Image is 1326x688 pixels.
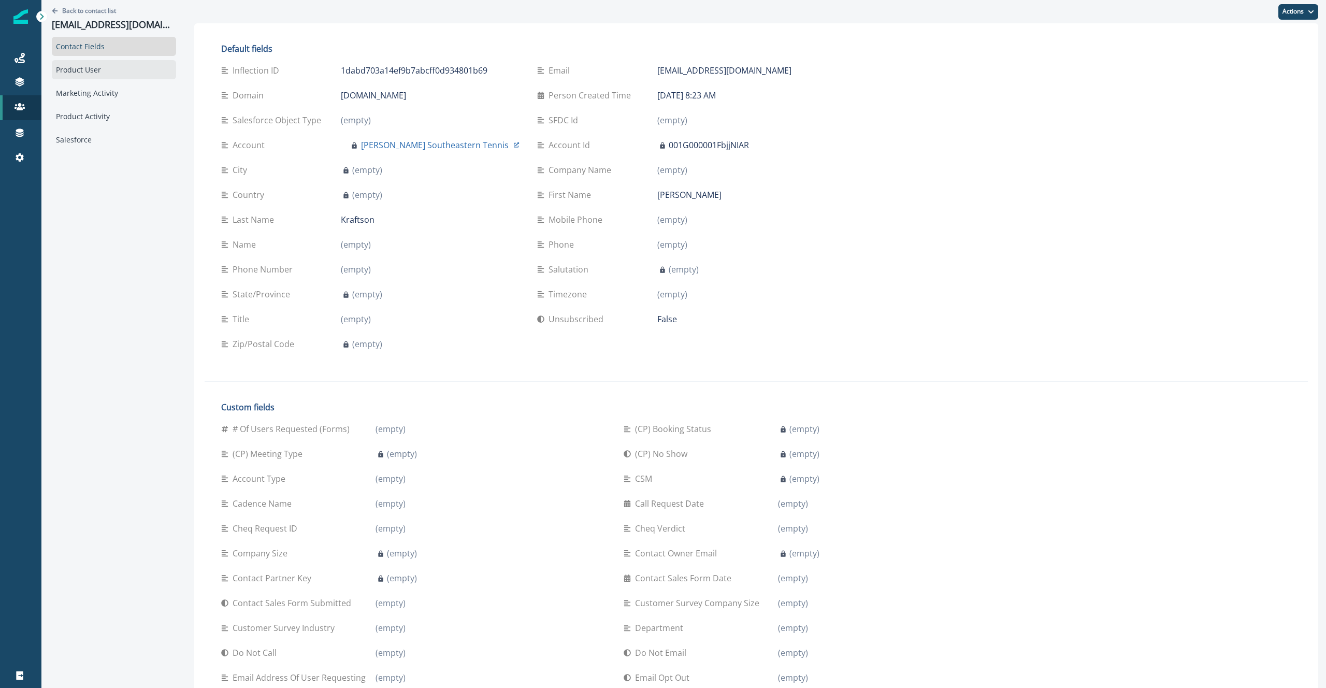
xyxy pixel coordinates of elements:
p: Email Opt Out [635,671,694,684]
p: (empty) [778,597,808,609]
p: (empty) [657,238,687,251]
p: False [657,313,677,325]
h2: Custom fields [221,403,1010,412]
p: City [233,164,251,176]
p: Phone Number [233,263,297,276]
p: Name [233,238,260,251]
p: (empty) [352,164,382,176]
p: (empty) [789,448,819,460]
p: Last Name [233,213,278,226]
p: Account [233,139,269,151]
p: (empty) [341,263,371,276]
p: (empty) [387,448,417,460]
p: Contact Partner Key [233,572,315,584]
div: Marketing Activity [52,83,176,103]
p: Call Request Date [635,497,708,510]
p: 1dabd703a14ef9b7abcff0d934801b69 [341,64,487,77]
p: Mobile Phone [549,213,607,226]
p: [DATE] 8:23 AM [657,89,716,102]
div: Product Activity [52,107,176,126]
p: (empty) [376,597,406,609]
button: Go back [52,6,116,15]
p: (empty) [387,572,417,584]
p: [DOMAIN_NAME] [341,89,406,102]
p: Unsubscribed [549,313,608,325]
p: (CP) Booking Status [635,423,715,435]
p: Company Size [233,547,292,560]
p: (empty) [387,547,417,560]
p: State/Province [233,288,294,300]
p: Cadence Name [233,497,296,510]
p: [PERSON_NAME] [657,189,722,201]
p: Email [549,64,574,77]
p: Domain [233,89,268,102]
p: (empty) [789,472,819,485]
p: Do Not Email [635,647,690,659]
p: (empty) [341,238,371,251]
p: Cheq Verdict [635,522,689,535]
p: (empty) [657,164,687,176]
p: SFDC Id [549,114,582,126]
p: Do Not Call [233,647,281,659]
p: Timezone [549,288,591,300]
p: (empty) [376,472,406,485]
p: Back to contact list [62,6,116,15]
p: (empty) [376,423,406,435]
p: Salesforce Object Type [233,114,325,126]
p: Customer Survey Industry [233,622,339,634]
p: (empty) [789,423,819,435]
p: Kraftson [341,213,374,226]
p: Person Created Time [549,89,635,102]
p: (empty) [657,114,687,126]
p: Company Name [549,164,615,176]
p: Department [635,622,687,634]
p: (empty) [778,671,808,684]
p: First Name [549,189,595,201]
p: (CP) Meeting Type [233,448,307,460]
p: (empty) [376,671,406,684]
p: Cheq Request ID [233,522,301,535]
p: Phone [549,238,578,251]
p: # of Users requested (Forms) [233,423,354,435]
p: Country [233,189,268,201]
p: (empty) [789,547,819,560]
p: Contact Sales Form Submitted [233,597,355,609]
p: (empty) [352,338,382,350]
p: CSM [635,472,656,485]
p: (empty) [376,522,406,535]
p: (empty) [778,647,808,659]
div: Salesforce [52,130,176,149]
p: (empty) [341,114,371,126]
p: 001G000001FbjjNIAR [669,139,749,151]
img: Inflection [13,9,28,24]
p: (empty) [669,263,699,276]
p: (empty) [778,572,808,584]
p: (empty) [376,647,406,659]
button: Actions [1278,4,1318,20]
p: (empty) [376,497,406,510]
p: (empty) [341,313,371,325]
p: Inflection ID [233,64,283,77]
p: Zip/Postal Code [233,338,298,350]
p: [PERSON_NAME] Southeastern Tennis [361,139,509,151]
h2: Default fields [221,44,837,54]
div: Contact Fields [52,37,176,56]
p: Account Id [549,139,594,151]
p: (empty) [352,189,382,201]
p: Account Type [233,472,290,485]
p: Salutation [549,263,593,276]
p: [EMAIL_ADDRESS][DOMAIN_NAME] [52,19,176,31]
p: Title [233,313,253,325]
p: (empty) [657,288,687,300]
p: Contact Owner Email [635,547,721,560]
p: [EMAIL_ADDRESS][DOMAIN_NAME] [657,64,791,77]
p: (empty) [778,622,808,634]
p: Email Address of User Requesting [233,671,370,684]
p: (empty) [657,213,687,226]
p: (empty) [352,288,382,300]
div: Product User [52,60,176,79]
p: (CP) No show [635,448,691,460]
p: (empty) [376,622,406,634]
p: Customer Survey Company Size [635,597,763,609]
p: Contact Sales Form Date [635,572,736,584]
